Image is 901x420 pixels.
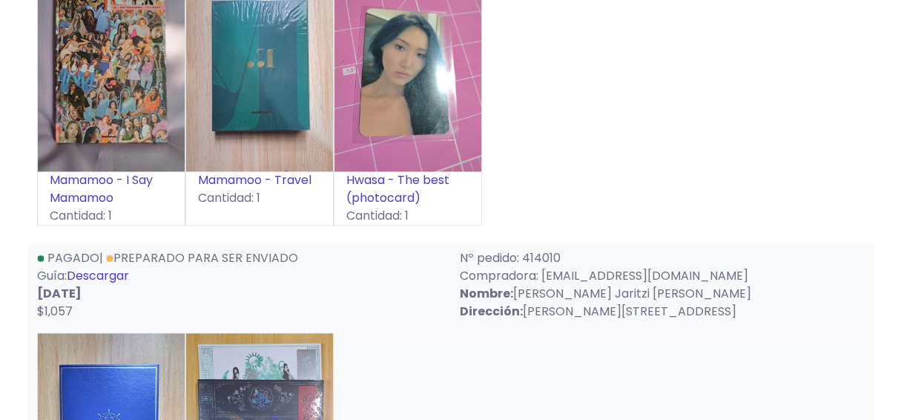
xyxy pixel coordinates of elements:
a: Mamamoo - I Say Mamamoo [50,171,153,206]
strong: Nombre: [460,285,513,302]
strong: Dirección: [460,303,523,320]
span: $1,057 [37,303,73,320]
p: [PERSON_NAME][STREET_ADDRESS] [460,303,865,321]
a: Mamamoo - Travel [198,171,311,188]
span: Pagado [47,249,99,266]
a: Preparado para ser enviado [106,249,298,266]
p: Compradora: [EMAIL_ADDRESS][DOMAIN_NAME] [460,267,865,285]
p: Cantidad: 1 [38,207,185,225]
p: Cantidad: 1 [186,189,333,207]
a: Hwasa - The best (photocard) [346,171,449,206]
p: [DATE] [37,285,442,303]
p: Cantidad: 1 [334,207,481,225]
div: | Guía: [28,249,451,321]
p: Nº pedido: 414010 [460,249,865,267]
a: Descargar [67,267,129,284]
p: [PERSON_NAME] Jaritzi [PERSON_NAME] [460,285,865,303]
